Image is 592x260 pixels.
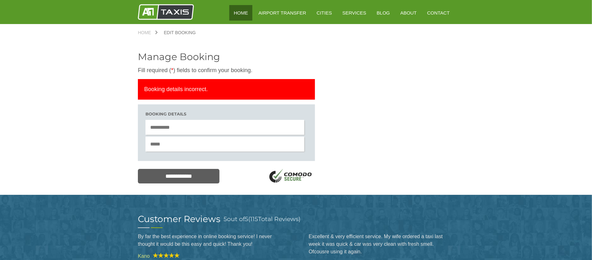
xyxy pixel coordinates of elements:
img: A1 Taxis Review [150,253,180,258]
p: Booking details incorrect. [138,79,315,100]
a: Contact [423,5,454,21]
a: Edit Booking [157,30,202,35]
cite: Kano [138,253,283,259]
a: Blog [372,5,394,21]
span: 5 [224,215,227,223]
img: SSL Logo [267,169,315,184]
h3: out of ( Total Reviews) [224,214,300,224]
a: Home [138,30,157,35]
a: About [396,5,421,21]
img: A1 Taxis [138,4,194,20]
a: Cities [312,5,336,21]
span: 5 [245,215,248,223]
h3: Booking details [145,112,307,116]
a: Services [338,5,371,21]
a: Airport Transfer [254,5,311,21]
p: Fill required ( ) fields to confirm your booking. [138,66,315,74]
a: HOME [229,5,252,21]
blockquote: By far the best experience in online booking service! I never thought it would be this easy and q... [138,228,283,253]
h2: Manage Booking [138,52,315,62]
h2: Customer Reviews [138,214,220,223]
span: 115 [250,215,258,223]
